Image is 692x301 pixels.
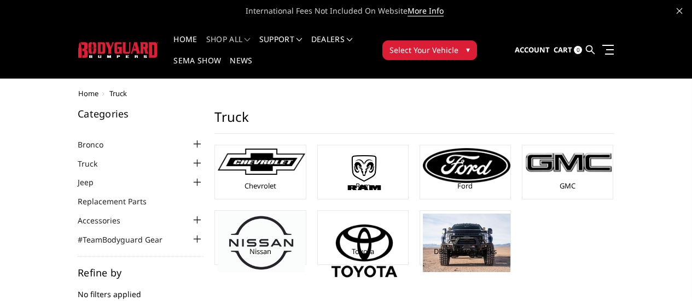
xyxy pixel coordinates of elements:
[560,181,575,191] a: GMC
[382,40,477,60] button: Select Your Vehicle
[109,88,127,98] span: Truck
[554,36,582,65] a: Cart 0
[352,246,374,256] a: Toyota
[78,158,111,169] a: Truck
[311,36,353,57] a: Dealers
[78,42,159,58] img: BODYGUARD BUMPERS
[78,268,203,278] h5: Refine by
[245,181,276,191] a: Chevrolet
[78,109,203,119] h5: Categories
[206,36,251,57] a: shop all
[78,215,134,226] a: Accessories
[249,246,271,256] a: Nissan
[466,44,470,55] span: ▾
[515,36,550,65] a: Account
[434,246,497,256] a: DBL Designs Trucks
[78,196,160,207] a: Replacement Parts
[78,234,176,245] a: #TeamBodyguard Gear
[259,36,303,57] a: Support
[78,139,117,150] a: Bronco
[389,44,458,56] span: Select Your Vehicle
[173,57,221,78] a: SEMA Show
[515,45,550,55] span: Account
[356,181,370,191] a: Ram
[457,181,473,191] a: Ford
[78,88,98,98] a: Home
[173,36,197,57] a: Home
[554,45,572,55] span: Cart
[574,46,582,54] span: 0
[78,176,107,188] a: Jeep
[214,109,614,134] h1: Truck
[408,5,444,16] a: More Info
[230,57,252,78] a: News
